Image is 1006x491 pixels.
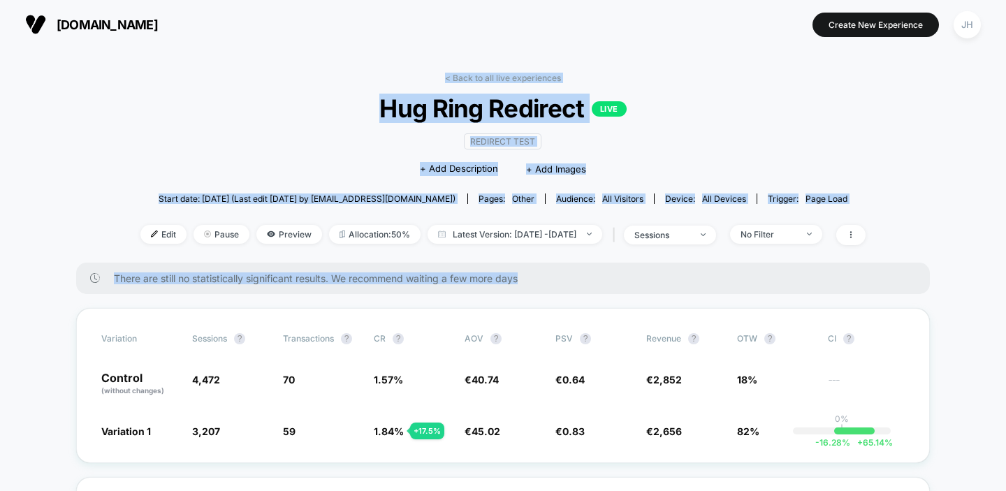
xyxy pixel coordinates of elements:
[420,162,498,176] span: + Add Description
[479,193,534,204] div: Pages:
[646,333,681,344] span: Revenue
[464,133,541,149] span: Redirect Test
[393,333,404,344] button: ?
[101,425,151,437] span: Variation 1
[701,233,706,236] img: end
[562,374,585,386] span: 0.64
[653,425,682,437] span: 2,656
[101,386,164,395] span: (without changes)
[646,374,682,386] span: €
[465,425,500,437] span: €
[374,374,403,386] span: 1.57 %
[555,333,573,344] span: PSV
[465,374,499,386] span: €
[843,333,854,344] button: ?
[815,437,850,448] span: -16.28 %
[646,425,682,437] span: €
[512,193,534,204] span: other
[634,230,690,240] div: sessions
[737,374,757,386] span: 18%
[256,225,322,244] span: Preview
[192,374,220,386] span: 4,472
[805,193,847,204] span: Page Load
[490,333,502,344] button: ?
[340,230,345,238] img: rebalance
[194,225,249,244] span: Pause
[410,423,444,439] div: + 17.5 %
[807,233,812,235] img: end
[329,225,421,244] span: Allocation: 50%
[949,10,985,39] button: JH
[341,333,352,344] button: ?
[101,333,178,344] span: Variation
[764,333,775,344] button: ?
[654,193,757,204] span: Device:
[555,425,585,437] span: €
[283,333,334,344] span: Transactions
[602,193,643,204] span: All Visitors
[192,425,220,437] span: 3,207
[609,225,624,245] span: |
[587,233,592,235] img: end
[653,374,682,386] span: 2,852
[555,374,585,386] span: €
[192,333,227,344] span: Sessions
[828,376,905,396] span: ---
[101,372,178,396] p: Control
[472,425,500,437] span: 45.02
[828,333,905,344] span: CI
[177,94,829,123] span: Hug Ring Redirect
[768,193,847,204] div: Trigger:
[25,14,46,35] img: Visually logo
[114,272,902,284] span: There are still no statistically significant results. We recommend waiting a few more days
[562,425,585,437] span: 0.83
[465,333,483,344] span: AOV
[283,374,295,386] span: 70
[737,333,814,344] span: OTW
[428,225,602,244] span: Latest Version: [DATE] - [DATE]
[140,225,187,244] span: Edit
[840,424,843,434] p: |
[812,13,939,37] button: Create New Experience
[472,374,499,386] span: 40.74
[702,193,746,204] span: all devices
[688,333,699,344] button: ?
[526,163,586,175] span: + Add Images
[438,230,446,237] img: calendar
[580,333,591,344] button: ?
[21,13,162,36] button: [DOMAIN_NAME]
[234,333,245,344] button: ?
[204,230,211,237] img: end
[857,437,863,448] span: +
[445,73,561,83] a: < Back to all live experiences
[850,437,893,448] span: 65.14 %
[954,11,981,38] div: JH
[556,193,643,204] div: Audience:
[151,230,158,237] img: edit
[57,17,158,32] span: [DOMAIN_NAME]
[592,101,627,117] p: LIVE
[283,425,296,437] span: 59
[374,425,404,437] span: 1.84 %
[835,413,849,424] p: 0%
[737,425,759,437] span: 82%
[374,333,386,344] span: CR
[159,193,455,204] span: Start date: [DATE] (Last edit [DATE] by [EMAIL_ADDRESS][DOMAIN_NAME])
[741,229,796,240] div: No Filter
